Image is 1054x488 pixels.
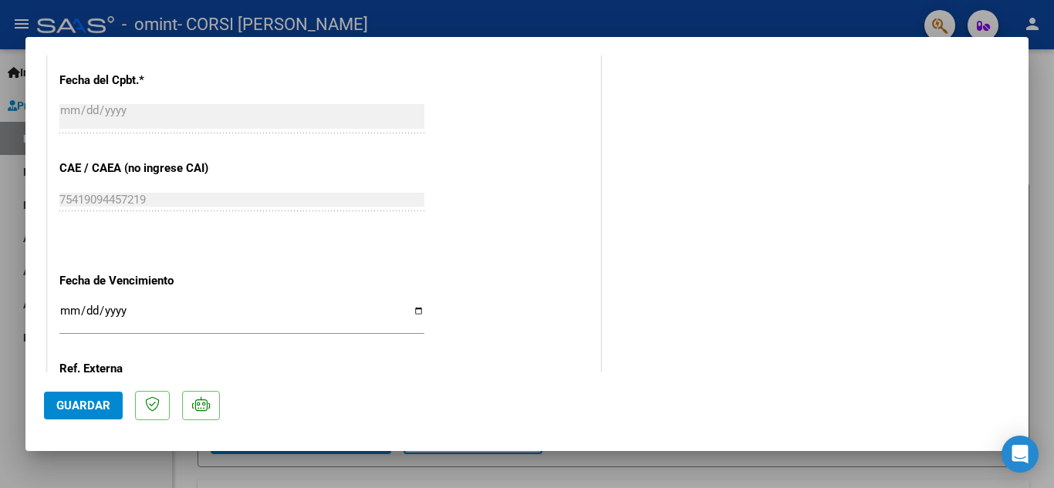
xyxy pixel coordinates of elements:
p: CAE / CAEA (no ingrese CAI) [59,160,218,177]
span: Guardar [56,399,110,412]
p: Ref. Externa [59,360,218,378]
p: Fecha de Vencimiento [59,272,218,290]
button: Guardar [44,392,123,419]
p: Fecha del Cpbt. [59,72,218,89]
div: Open Intercom Messenger [1002,436,1039,473]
